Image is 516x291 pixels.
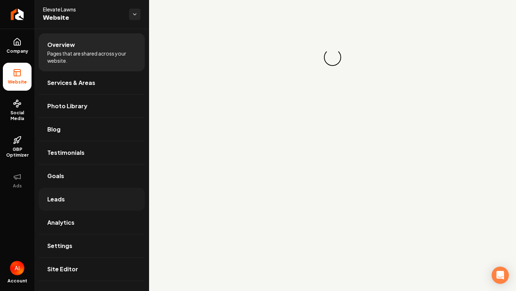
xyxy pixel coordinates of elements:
span: Company [4,48,31,54]
a: Social Media [3,94,32,127]
span: Services & Areas [47,78,95,87]
a: Services & Areas [39,71,145,94]
button: Open user button [10,261,24,275]
a: Site Editor [39,258,145,281]
span: Analytics [47,218,75,227]
a: Blog [39,118,145,141]
a: Photo Library [39,95,145,118]
span: Ads [10,183,25,189]
a: Company [3,32,32,60]
span: Pages that are shared across your website. [47,50,136,64]
a: GBP Optimizer [3,130,32,164]
span: Goals [47,172,64,180]
img: Rebolt Logo [11,9,24,20]
div: Loading [323,48,342,67]
span: Elevate Lawns [43,6,123,13]
span: Website [43,13,123,23]
span: Blog [47,125,61,134]
span: Testimonials [47,148,85,157]
span: Website [5,79,30,85]
span: Leads [47,195,65,204]
img: Abdi Ismael [10,261,24,275]
a: Testimonials [39,141,145,164]
span: Photo Library [47,102,87,110]
a: Goals [39,164,145,187]
div: Open Intercom Messenger [492,267,509,284]
button: Ads [3,167,32,195]
span: Settings [47,242,72,250]
span: Site Editor [47,265,78,273]
span: GBP Optimizer [3,147,32,158]
a: Settings [39,234,145,257]
a: Leads [39,188,145,211]
span: Social Media [3,110,32,121]
span: Account [8,278,27,284]
span: Overview [47,40,75,49]
a: Analytics [39,211,145,234]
